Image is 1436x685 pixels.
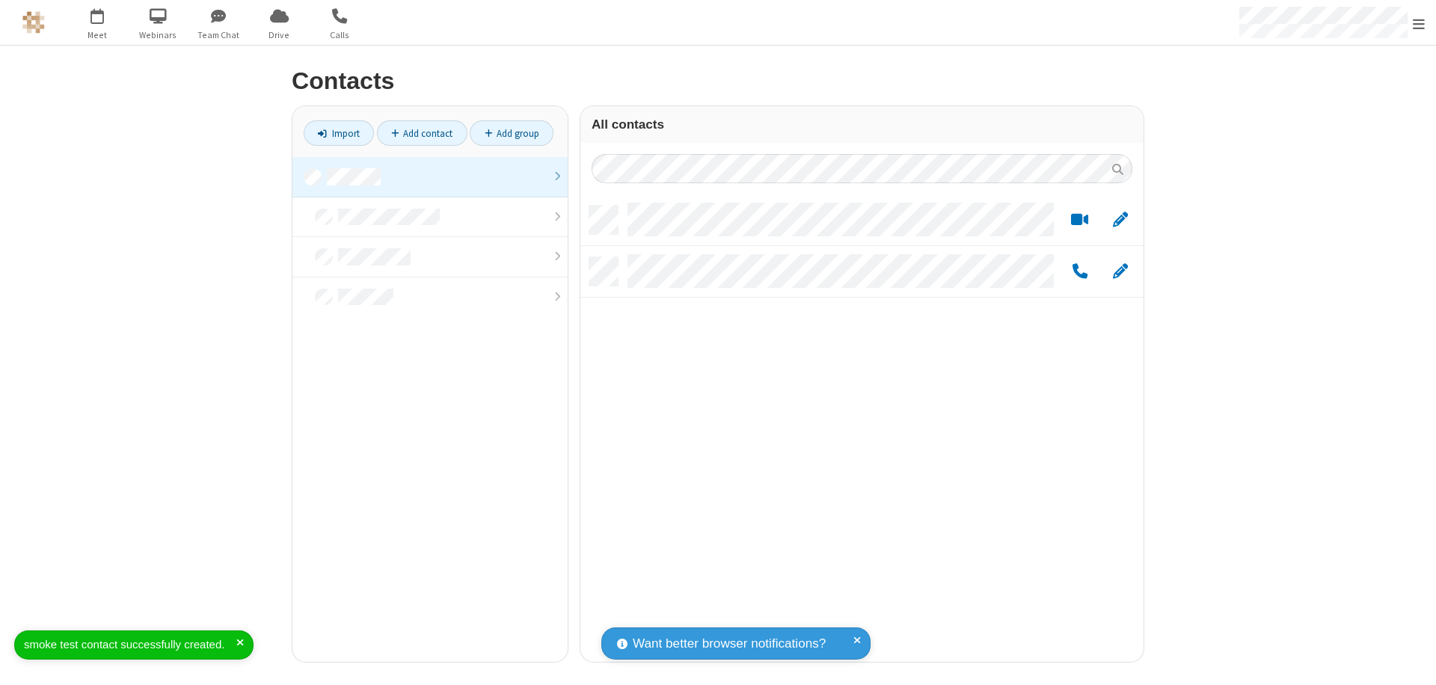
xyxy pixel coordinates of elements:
span: Team Chat [191,28,247,42]
a: Add contact [377,120,467,146]
span: Want better browser notifications? [633,634,826,654]
button: Edit [1105,262,1135,281]
button: Start a video meeting [1065,211,1094,230]
span: Meet [70,28,126,42]
button: Call by phone [1065,262,1094,281]
div: grid [580,194,1144,662]
img: QA Selenium DO NOT DELETE OR CHANGE [22,11,45,34]
a: Import [304,120,374,146]
h2: Contacts [292,68,1144,94]
span: Calls [312,28,368,42]
h3: All contacts [592,117,1132,132]
div: smoke test contact successfully created. [24,636,236,654]
span: Webinars [130,28,186,42]
a: Add group [470,120,553,146]
button: Edit [1105,211,1135,230]
span: Drive [251,28,307,42]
